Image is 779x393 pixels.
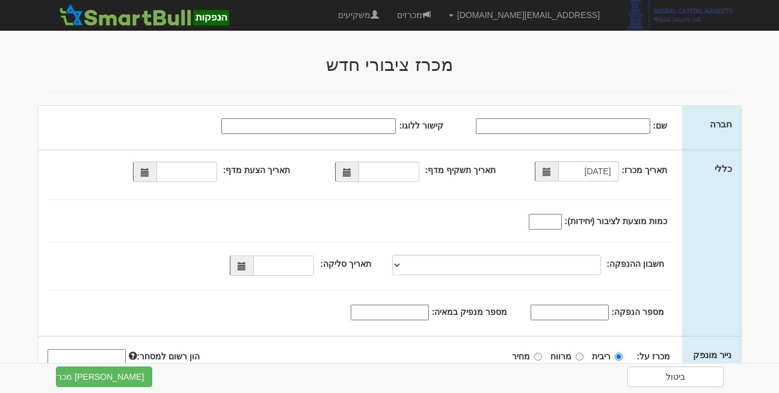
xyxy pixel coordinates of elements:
label: חשבון ההנפקה: [607,258,665,270]
label: מספר מנפיק במאיה: [432,306,507,318]
h2: מכרז ציבורי חדש [38,55,742,75]
label: תאריך סליקה: [320,258,371,270]
label: חברה [710,118,732,130]
strong: מחיר [512,352,530,361]
label: קישור ללוגו: [399,120,443,132]
input: מחיר [534,353,542,361]
strong: מרווח [550,352,571,361]
input: מרווח [576,353,583,361]
button: [PERSON_NAME] מכרז [56,367,152,387]
label: מספר הנפקה: [612,306,665,318]
label: כמות מוצעת לציבור (יחידות): [565,215,668,227]
label: כללי [715,162,732,175]
label: שם: [653,120,668,132]
strong: ריבית [592,352,611,361]
label: תאריך תשקיף מדף: [425,164,496,176]
label: תאריך הצעת מדף: [223,164,290,176]
label: תאריך מכרז: [622,164,668,176]
input: ריבית [615,353,623,361]
label: נייר מונפק [693,349,731,361]
strong: מכרז על: [637,352,671,361]
label: הון רשום למסחר: [129,350,200,362]
img: SmartBull Logo [56,3,233,27]
a: ביטול [627,367,724,387]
